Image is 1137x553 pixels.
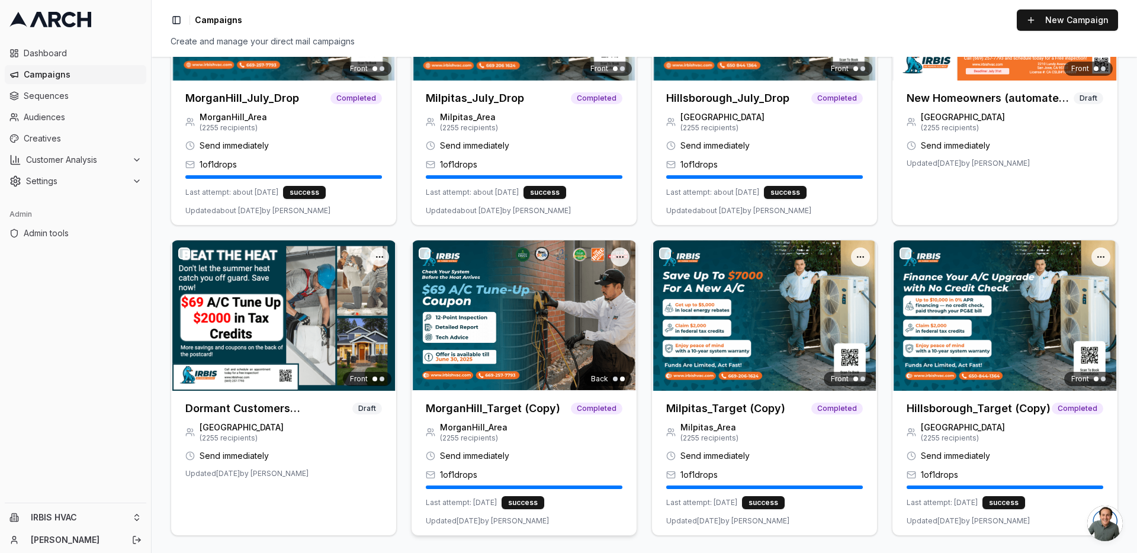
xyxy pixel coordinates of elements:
[5,172,146,191] button: Settings
[5,508,146,527] button: IRBIS HVAC
[921,433,1005,443] span: ( 2255 recipients)
[350,64,368,73] span: Front
[440,159,477,171] span: 1 of 1 drops
[907,90,1074,107] h3: New Homeowners (automated Campaign)
[523,186,566,199] div: success
[440,422,508,433] span: MorganHill_Area
[5,205,146,224] div: Admin
[666,498,737,507] span: Last attempt: [DATE]
[5,150,146,169] button: Customer Analysis
[1052,403,1103,414] span: Completed
[571,92,622,104] span: Completed
[571,403,622,414] span: Completed
[1074,92,1103,104] span: Draft
[440,123,498,133] span: ( 2255 recipients)
[680,123,765,133] span: ( 2255 recipients)
[200,433,284,443] span: ( 2255 recipients)
[921,123,1005,133] span: ( 2255 recipients)
[185,469,309,478] span: Updated [DATE] by [PERSON_NAME]
[666,400,785,417] h3: Milpitas_Target (Copy)
[5,86,146,105] a: Sequences
[31,512,127,523] span: IRBIS HVAC
[426,188,519,197] span: Last attempt: about [DATE]
[24,111,142,123] span: Audiences
[982,496,1025,509] div: success
[666,516,789,526] span: Updated [DATE] by [PERSON_NAME]
[350,374,368,384] span: Front
[31,534,119,546] a: [PERSON_NAME]
[185,90,299,107] h3: MorganHill_July_Drop
[1071,374,1089,384] span: Front
[590,64,608,73] span: Front
[171,36,1118,47] div: Create and manage your direct mail campaigns
[185,400,352,417] h3: Dormant Customers (automated campaign)
[5,129,146,148] a: Creatives
[200,450,269,462] span: Send immediately
[426,498,497,507] span: Last attempt: [DATE]
[831,374,849,384] span: Front
[426,206,571,216] span: Updated about [DATE] by [PERSON_NAME]
[24,47,142,59] span: Dashboard
[680,469,718,481] span: 1 of 1 drops
[185,206,330,216] span: Updated about [DATE] by [PERSON_NAME]
[5,65,146,84] a: Campaigns
[907,516,1030,526] span: Updated [DATE] by [PERSON_NAME]
[330,92,382,104] span: Completed
[666,206,811,216] span: Updated about [DATE] by [PERSON_NAME]
[1071,64,1089,73] span: Front
[907,400,1051,417] h3: Hillsborough_Target (Copy)
[1087,506,1123,541] a: Open chat
[5,44,146,63] a: Dashboard
[591,374,608,384] span: Back
[24,90,142,102] span: Sequences
[921,111,1005,123] span: [GEOGRAPHIC_DATA]
[811,403,863,414] span: Completed
[283,186,326,199] div: success
[185,188,278,197] span: Last attempt: about [DATE]
[440,433,508,443] span: ( 2255 recipients)
[666,90,789,107] h3: Hillsborough_July_Drop
[200,111,267,123] span: MorganHill_Area
[195,14,242,26] nav: breadcrumb
[1017,9,1118,31] button: New Campaign
[811,92,863,104] span: Completed
[5,108,146,127] a: Audiences
[129,532,145,548] button: Log out
[5,224,146,243] a: Admin tools
[440,111,498,123] span: Milpitas_Area
[200,422,284,433] span: [GEOGRAPHIC_DATA]
[26,154,127,166] span: Customer Analysis
[26,175,127,187] span: Settings
[831,64,849,73] span: Front
[440,450,509,462] span: Send immediately
[680,433,738,443] span: ( 2255 recipients)
[24,227,142,239] span: Admin tools
[440,140,509,152] span: Send immediately
[764,186,807,199] div: success
[502,496,544,509] div: success
[171,240,396,390] img: Front creative for Dormant Customers (automated campaign)
[195,14,242,26] span: Campaigns
[921,450,990,462] span: Send immediately
[652,240,877,390] img: Front creative for Milpitas_Target (Copy)
[352,403,382,414] span: Draft
[921,140,990,152] span: Send immediately
[666,188,759,197] span: Last attempt: about [DATE]
[412,240,637,390] img: Back creative for MorganHill_Target (Copy)
[921,422,1005,433] span: [GEOGRAPHIC_DATA]
[426,516,549,526] span: Updated [DATE] by [PERSON_NAME]
[426,400,560,417] h3: MorganHill_Target (Copy)
[742,496,785,509] div: success
[907,159,1030,168] span: Updated [DATE] by [PERSON_NAME]
[440,469,477,481] span: 1 of 1 drops
[892,240,1117,390] img: Front creative for Hillsborough_Target (Copy)
[200,140,269,152] span: Send immediately
[24,69,142,81] span: Campaigns
[426,90,524,107] h3: Milpitas_July_Drop
[680,111,765,123] span: [GEOGRAPHIC_DATA]
[24,133,142,144] span: Creatives
[680,450,750,462] span: Send immediately
[680,159,718,171] span: 1 of 1 drops
[680,140,750,152] span: Send immediately
[921,469,958,481] span: 1 of 1 drops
